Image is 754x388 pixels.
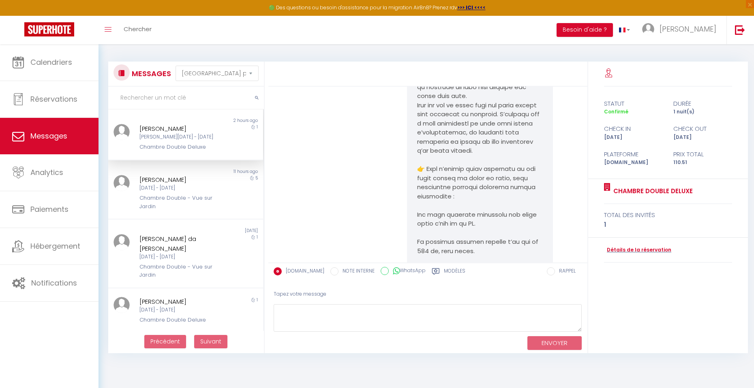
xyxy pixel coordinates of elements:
label: Modèles [444,267,465,277]
div: Prix total [668,149,737,159]
div: Chambre Double - Vue sur Jardin [139,263,219,279]
span: Notifications [31,278,77,288]
div: 2 hours ago [186,117,263,124]
div: check out [668,124,737,134]
input: Rechercher un mot clé [108,87,264,109]
a: Chercher [118,16,158,44]
a: Chambre Double Deluxe [610,186,693,196]
span: 1 [257,297,258,303]
div: [DATE] - [DATE] [139,306,219,314]
img: ... [642,23,654,35]
span: Suivant [200,337,221,345]
button: Previous [144,335,186,349]
div: Plateforme [599,149,668,159]
div: Chambre Double - Vue sur Jardin [139,194,219,211]
div: Chambre Double Deluxe [139,143,219,151]
label: [DOMAIN_NAME] [282,267,324,276]
a: Détails de la réservation [604,246,671,254]
span: 1 [257,234,258,240]
div: [DATE] - [DATE] [139,253,219,261]
div: [DOMAIN_NAME] [599,159,668,166]
div: [PERSON_NAME] [139,124,219,134]
div: [DATE] - [DATE] [139,184,219,192]
div: [PERSON_NAME] da [PERSON_NAME] [139,234,219,253]
button: ENVOYER [527,336,582,350]
img: logout [735,25,745,35]
div: [PERSON_NAME][DATE] - [DATE] [139,133,219,141]
div: 1 nuit(s) [668,108,737,116]
button: Besoin d'aide ? [557,23,613,37]
span: Chercher [124,25,152,33]
span: 5 [255,175,258,181]
div: [PERSON_NAME] [139,297,219,307]
div: check in [599,124,668,134]
div: [DATE] [668,134,737,141]
div: 110.51 [668,159,737,166]
img: ... [114,124,130,140]
img: ... [114,297,130,313]
div: [DATE] [599,134,668,141]
span: Hébergement [30,241,80,251]
img: ... [114,234,130,250]
img: ... [114,175,130,191]
div: 1 [604,220,732,230]
span: Réservations [30,94,77,104]
div: statut [599,99,668,109]
label: RAPPEL [555,267,576,276]
div: Chambre Double Deluxe [139,316,219,324]
h3: MESSAGES [130,64,171,83]
div: 11 hours ago [186,168,263,175]
span: Paiements [30,204,69,214]
a: ... [PERSON_NAME] [636,16,726,44]
span: Précédent [150,337,180,345]
label: WhatsApp [389,267,426,276]
span: Calendriers [30,57,72,67]
div: [PERSON_NAME] [139,175,219,185]
a: >>> ICI <<<< [457,4,486,11]
span: Messages [30,131,67,141]
div: [DATE] [186,228,263,234]
img: Super Booking [24,22,74,36]
span: 1 [257,124,258,130]
label: NOTE INTERNE [338,267,375,276]
div: total des invités [604,210,732,220]
span: Confirmé [604,108,628,115]
span: [PERSON_NAME] [660,24,716,34]
div: durée [668,99,737,109]
button: Next [194,335,227,349]
span: Analytics [30,167,63,177]
div: Tapez votre message [274,284,582,304]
